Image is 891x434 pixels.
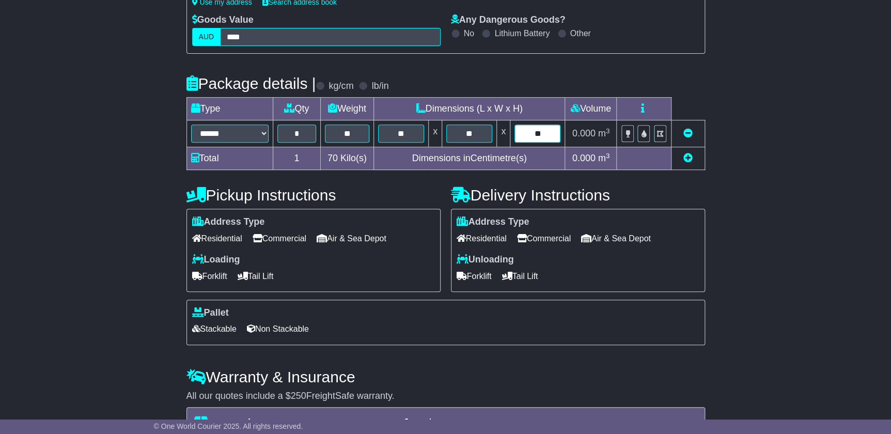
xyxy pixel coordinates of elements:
[428,120,442,147] td: x
[317,230,386,246] span: Air & Sea Depot
[451,187,705,204] h4: Delivery Instructions
[192,321,237,337] span: Stackable
[193,416,698,433] h4: Transit Insurance Coverage for $
[581,230,651,246] span: Air & Sea Depot
[565,98,617,120] td: Volume
[457,254,514,266] label: Unloading
[192,28,221,46] label: AUD
[273,147,321,170] td: 1
[186,98,273,120] td: Type
[192,14,254,26] label: Goods Value
[321,98,374,120] td: Weight
[373,147,565,170] td: Dimensions in Centimetre(s)
[464,28,474,38] label: No
[291,391,306,401] span: 250
[371,81,388,92] label: lb/in
[154,422,303,430] span: © One World Courier 2025. All rights reserved.
[434,416,473,433] span: 14.39
[329,81,353,92] label: kg/cm
[373,98,565,120] td: Dimensions (L x W x H)
[327,153,338,163] span: 70
[502,268,538,284] span: Tail Lift
[247,321,309,337] span: Non Stackable
[457,230,507,246] span: Residential
[598,128,610,138] span: m
[192,254,240,266] label: Loading
[186,391,705,402] div: All our quotes include a $ FreightSafe warranty.
[186,75,316,92] h4: Package details |
[192,216,265,228] label: Address Type
[321,147,374,170] td: Kilo(s)
[451,14,566,26] label: Any Dangerous Goods?
[192,230,242,246] span: Residential
[517,230,571,246] span: Commercial
[186,187,441,204] h4: Pickup Instructions
[238,268,274,284] span: Tail Lift
[494,28,550,38] label: Lithium Battery
[457,216,529,228] label: Address Type
[457,268,492,284] span: Forklift
[570,28,591,38] label: Other
[186,368,705,385] h4: Warranty & Insurance
[572,153,596,163] span: 0.000
[497,120,510,147] td: x
[683,128,693,138] a: Remove this item
[606,127,610,135] sup: 3
[253,230,306,246] span: Commercial
[273,98,321,120] td: Qty
[572,128,596,138] span: 0.000
[683,153,693,163] a: Add new item
[606,152,610,160] sup: 3
[192,268,227,284] span: Forklift
[598,153,610,163] span: m
[192,307,229,319] label: Pallet
[186,147,273,170] td: Total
